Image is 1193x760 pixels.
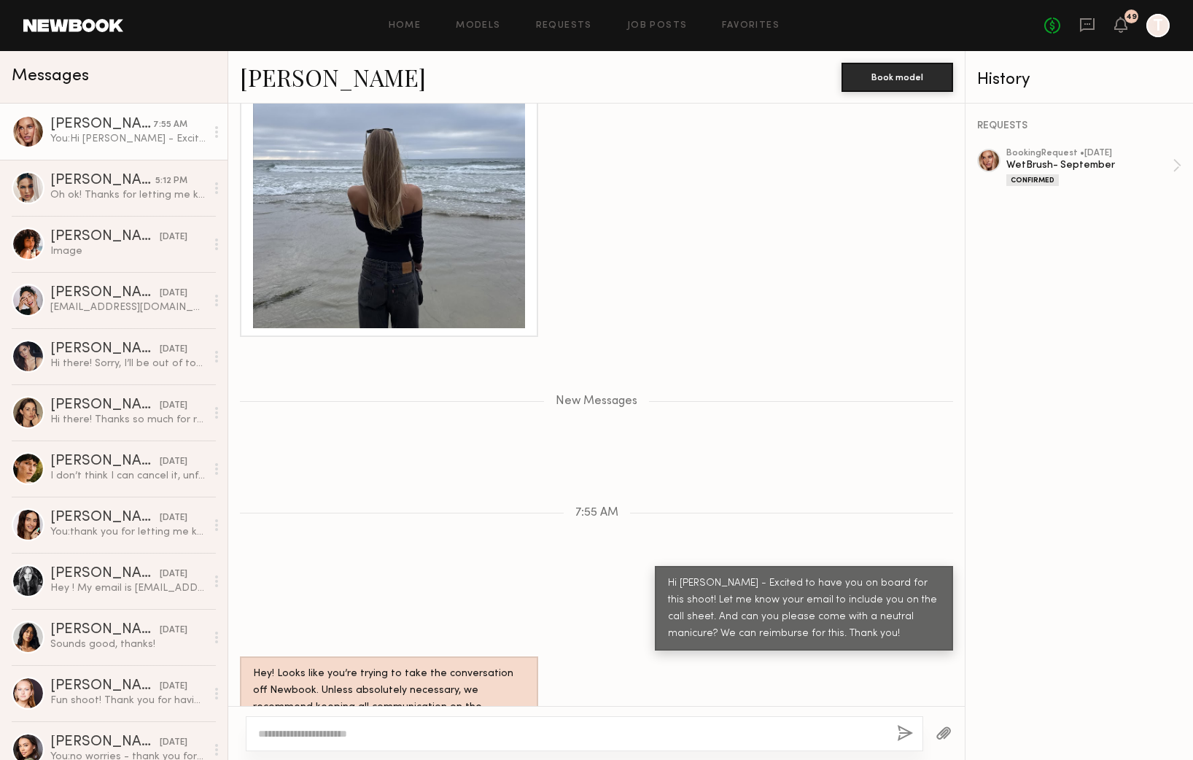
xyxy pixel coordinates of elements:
div: Sounds good, thanks! [50,637,206,651]
div: [PERSON_NAME] [50,679,160,694]
div: [PERSON_NAME] [50,230,160,244]
div: [DATE] [160,455,187,469]
div: [DATE] [160,736,187,750]
a: Models [456,21,500,31]
div: You: Hi [PERSON_NAME] - Excited to have you on board for this shoot! Let me know your email to in... [50,132,206,146]
div: 7:55 AM [153,118,187,132]
div: [PERSON_NAME] [50,623,160,637]
span: 7:55 AM [575,507,618,519]
div: 49 [1126,13,1137,21]
div: [EMAIL_ADDRESS][DOMAIN_NAME] [50,300,206,314]
div: [DATE] [160,680,187,694]
a: Home [389,21,421,31]
div: Hi there! Sorry, I’ll be out of town on the 30th. Let me know if you shoot again :) [50,357,206,371]
a: Book model [842,70,953,82]
div: [DATE] [160,511,187,525]
div: Confirmed [1006,174,1059,186]
div: Oh ok! Thanks for letting me know. Yes I hope that we can work together on something else before ... [50,188,206,202]
div: You: thank you for letting me know! [50,525,206,539]
div: I don’t think I can cancel it, unfortunately. [50,469,206,483]
div: booking Request • [DATE] [1006,149,1173,158]
div: History [977,71,1181,88]
div: [DATE] [160,287,187,300]
a: [PERSON_NAME] [240,61,426,93]
div: [DATE] [160,399,187,413]
span: Messages [12,68,89,85]
div: Hi [PERSON_NAME] - Excited to have you on board for this shoot! Let me know your email to include... [668,575,940,643]
a: Job Posts [627,21,688,31]
span: New Messages [556,395,637,408]
a: Requests [536,21,592,31]
div: [DATE] [160,624,187,637]
div: [PERSON_NAME] [50,286,160,300]
button: Book model [842,63,953,92]
div: [PERSON_NAME] [50,511,160,525]
div: [PERSON_NAME] [50,398,160,413]
div: [PERSON_NAME] [50,454,160,469]
div: [PERSON_NAME] [50,735,160,750]
div: WetBrush- September [1006,158,1173,172]
div: [PERSON_NAME] [50,342,160,357]
div: Hey ! My email is [EMAIL_ADDRESS][DOMAIN_NAME] ! Yes I’m going to definitely try to get my nails ... [50,581,206,595]
div: Hey! Looks like you’re trying to take the conversation off Newbook. Unless absolutely necessary, ... [253,666,525,733]
div: 5:12 PM [155,174,187,188]
a: bookingRequest •[DATE]WetBrush- SeptemberConfirmed [1006,149,1181,186]
a: Favorites [722,21,780,31]
div: Image [50,244,206,258]
div: Hi there! Thanks so much for reaching out! I actually am heading out of town on the 30th but depe... [50,413,206,427]
div: [DATE] [160,343,187,357]
a: T [1146,14,1170,37]
div: [DATE] [160,567,187,581]
div: [PERSON_NAME] [50,117,153,132]
div: REQUESTS [977,121,1181,131]
div: [PERSON_NAME] [50,567,160,581]
div: [DATE] [160,230,187,244]
div: Fun shoot! Thank you for having me :) [50,694,206,707]
div: [PERSON_NAME] [50,174,155,188]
